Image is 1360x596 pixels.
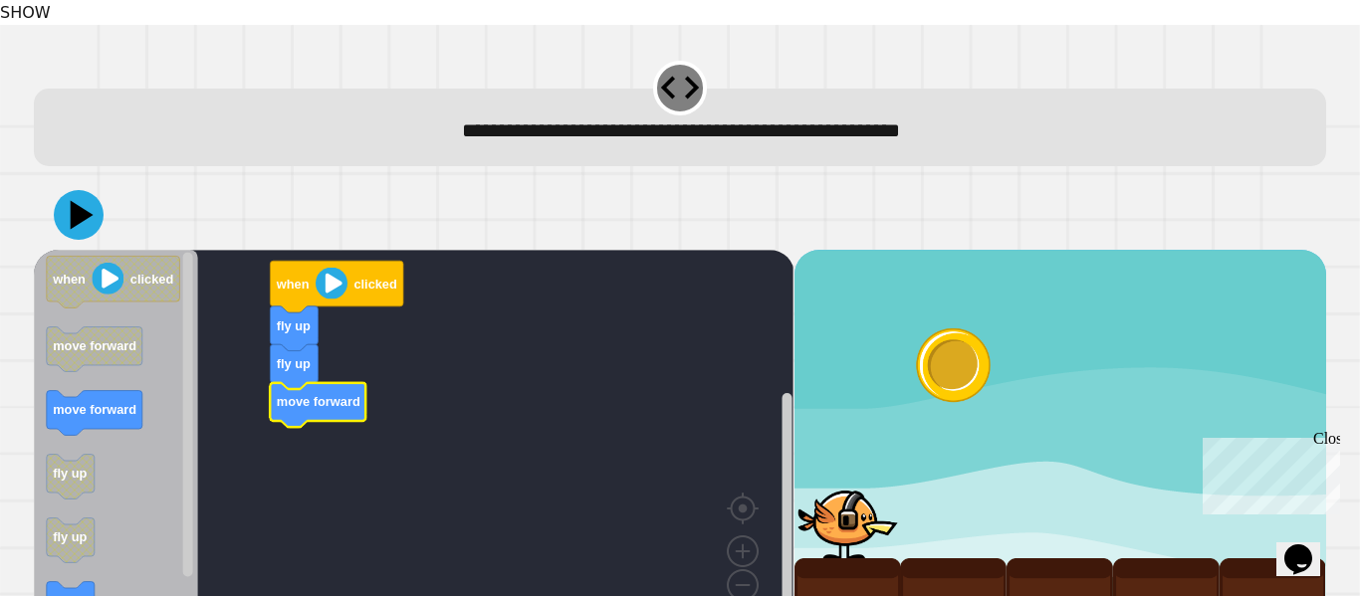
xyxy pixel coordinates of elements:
[277,355,311,370] text: fly up
[53,529,87,544] text: fly up
[1195,430,1340,514] iframe: chat widget
[53,402,136,417] text: move forward
[52,271,86,286] text: when
[276,276,310,291] text: when
[277,317,311,332] text: fly up
[130,271,173,286] text: clicked
[354,276,397,291] text: clicked
[53,338,136,353] text: move forward
[53,466,87,481] text: fly up
[1276,516,1340,576] iframe: chat widget
[8,8,137,126] div: Chat with us now!Close
[277,394,360,409] text: move forward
